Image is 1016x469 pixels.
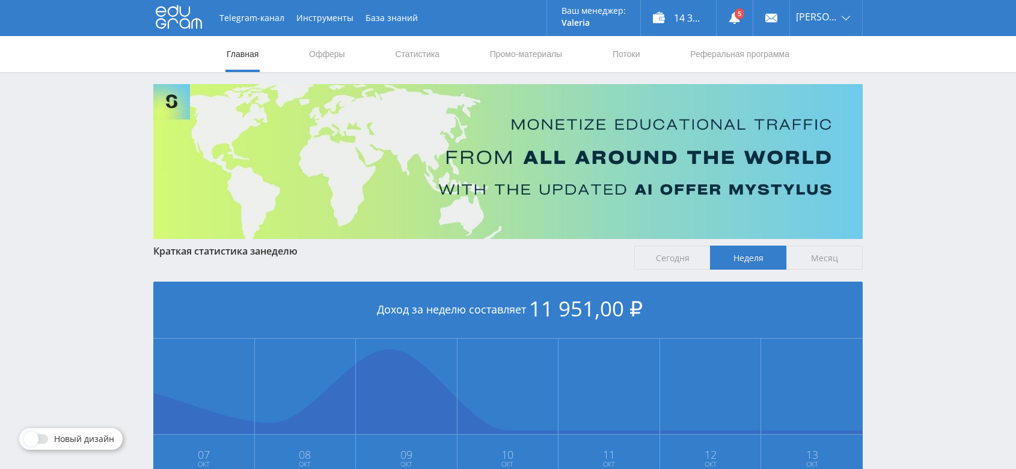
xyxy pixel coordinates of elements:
[762,459,862,469] span: Окт
[357,459,456,469] span: Окт
[562,6,626,16] p: Ваш менеджер:
[796,12,838,22] span: [PERSON_NAME]
[458,459,558,469] span: Окт
[458,450,558,459] span: 10
[153,282,863,339] div: Доход за неделю составляет
[562,18,626,28] p: Valeria
[256,459,355,469] span: Окт
[225,36,260,72] a: Главная
[154,450,254,459] span: 07
[54,434,114,444] span: Новый дизайн
[559,459,659,469] span: Окт
[489,36,563,72] a: Промо-материалы
[559,450,659,459] span: 11
[786,246,863,270] span: Месяц
[762,450,862,459] span: 13
[394,36,441,72] a: Статистика
[256,450,355,459] span: 08
[661,450,760,459] span: 12
[710,246,786,270] span: Неделя
[260,244,298,258] span: неделю
[154,459,254,469] span: Окт
[689,36,791,72] a: Реферальная программа
[308,36,346,72] a: Офферы
[357,450,456,459] span: 09
[529,294,643,322] span: 11 951,00 ₽
[611,36,641,72] a: Потоки
[634,246,711,270] span: Сегодня
[153,246,622,256] div: Краткая статистика за
[153,84,863,239] img: Banner
[661,459,760,469] span: Окт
